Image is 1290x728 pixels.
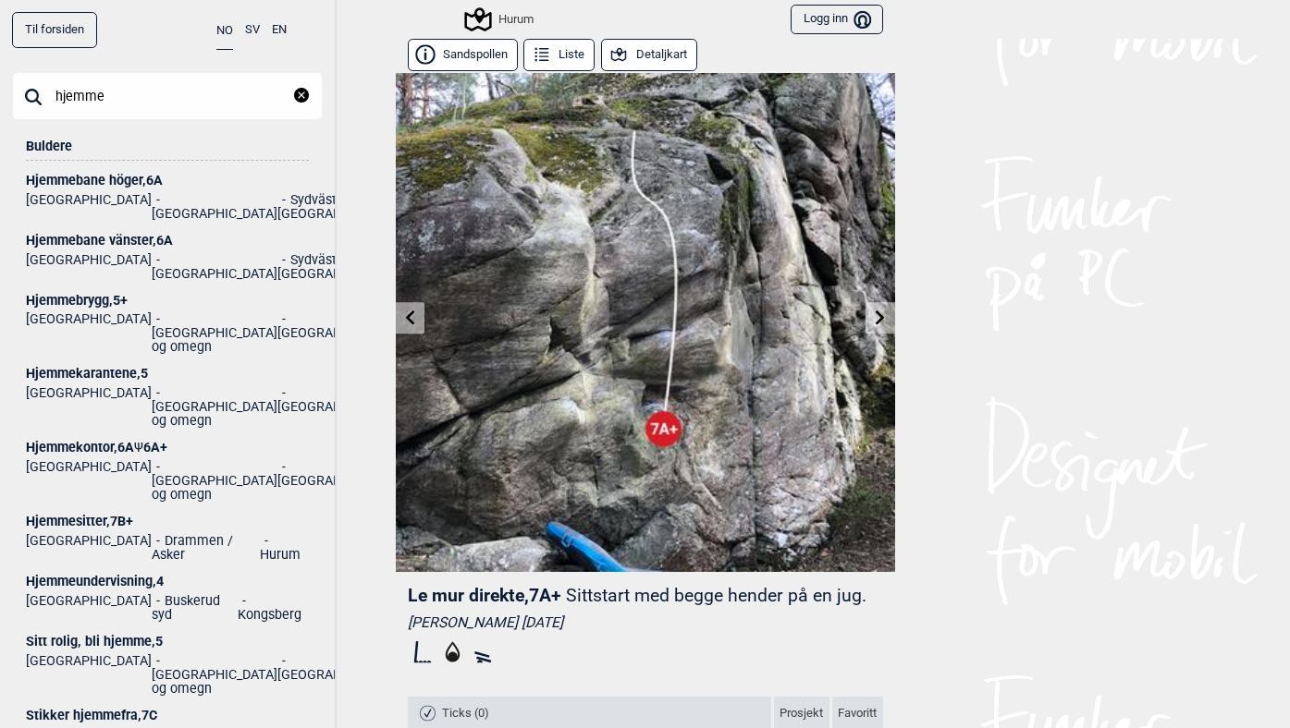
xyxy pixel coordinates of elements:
li: Kongsberg [238,594,309,622]
li: [GEOGRAPHIC_DATA] [26,460,152,502]
li: [GEOGRAPHIC_DATA] og omegn [152,654,277,696]
li: [GEOGRAPHIC_DATA] [26,312,152,354]
button: Sandspollen [408,39,518,71]
button: SV [245,12,260,48]
li: [GEOGRAPHIC_DATA] [26,594,152,622]
li: [GEOGRAPHIC_DATA] [26,534,152,562]
div: Stikker hjemmefra , 7C [26,709,309,722]
span: Le mur direkte , 7A+ [408,585,561,606]
button: Detaljkart [601,39,697,71]
div: Hjemmebane vänster , 6A [26,234,309,248]
div: Buldere [26,120,309,161]
button: EN [272,12,287,48]
li: Drammen / Asker [152,534,260,562]
div: Hjemmekontor , 6A 6A+ [26,441,309,455]
button: NO [216,12,233,50]
div: Sitt rolig, bli hjemme , 5 [26,635,309,649]
span: Ticks (0) [442,706,489,722]
li: Buskerud syd [152,594,238,622]
li: [GEOGRAPHIC_DATA] [152,193,277,221]
li: [GEOGRAPHIC_DATA] og omegn [152,460,277,502]
button: Liste [523,39,595,71]
li: [GEOGRAPHIC_DATA] [26,654,152,696]
span: Ψ [134,440,143,455]
div: Hjemmebane höger , 6A [26,174,309,188]
li: [GEOGRAPHIC_DATA] og omegn [152,312,277,354]
li: [GEOGRAPHIC_DATA] [26,193,152,221]
div: [PERSON_NAME] [DATE] [408,613,883,632]
div: Hjemmesitter , 7B+ [26,515,309,528]
div: Hjemmekarantene , 5 [26,367,309,381]
li: [GEOGRAPHIC_DATA] [26,253,152,281]
li: [GEOGRAPHIC_DATA] [152,253,277,281]
a: Til forsiden [12,12,97,48]
li: Sydvästra [GEOGRAPHIC_DATA] [277,253,403,281]
div: Hjemmebrygg , 5+ [26,294,309,308]
li: [GEOGRAPHIC_DATA] [277,460,403,502]
div: Hurum [467,8,534,30]
li: [GEOGRAPHIC_DATA] [26,386,152,428]
div: Hjemmeundervisning , 4 [26,575,309,588]
input: Søk på buldernavn, sted eller samling [12,72,323,120]
p: Sittstart med begge hender på en jug. [566,585,866,606]
li: [GEOGRAPHIC_DATA] [277,312,403,354]
span: Favoritt [838,706,877,722]
li: [GEOGRAPHIC_DATA] [277,654,403,696]
li: Hurum [260,534,309,562]
img: Le mur direkte 211113 [396,73,895,572]
li: [GEOGRAPHIC_DATA] og omegn [152,386,277,428]
button: Logg inn [791,5,882,35]
li: Sydvästra [GEOGRAPHIC_DATA] [277,193,403,221]
li: [GEOGRAPHIC_DATA] [277,386,403,428]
